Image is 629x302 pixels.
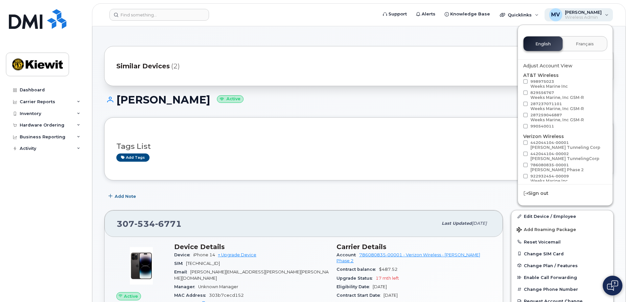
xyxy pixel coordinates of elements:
div: Weeks Marine, Inc GSM-R [530,106,584,111]
span: Account [337,252,359,257]
span: 442044104-00002 [530,151,599,161]
span: [DATE] [373,284,387,289]
span: 303b7cecd152 [209,293,244,298]
h1: [PERSON_NAME] [104,94,614,105]
div: Weeks Marine, Inc GSM-R [530,95,584,100]
div: Verizon Wireless [523,133,607,185]
span: Similar Devices [116,61,170,71]
span: [PERSON_NAME][EMAIL_ADDRESS][PERSON_NAME][PERSON_NAME][DOMAIN_NAME] [174,269,329,280]
button: Change SIM Card [511,248,613,260]
span: Français [576,41,594,47]
span: $487.52 [379,267,398,272]
span: Add Note [115,193,136,199]
div: Weeks Marine, Inc GSM-R [530,117,584,122]
span: Device [174,252,193,257]
div: [PERSON_NAME] Tunneling Corp [530,145,600,150]
span: [DATE] [472,221,487,226]
a: Edit Device / Employee [511,210,613,222]
div: Sign out [518,187,613,199]
span: 534 [134,219,155,229]
h3: Tags List [116,142,601,151]
span: 442044104-00001 [530,140,600,150]
span: 287237071101 [530,102,584,111]
span: iPhone 14 [193,252,215,257]
small: Active [217,95,244,103]
a: + Upgrade Device [218,252,256,257]
a: Add tags [116,153,150,162]
div: [PERSON_NAME] TunnelingCorp [530,156,599,161]
span: Add Roaming Package [517,227,576,233]
h3: Carrier Details [337,243,491,251]
div: Weeks Marine Inc [530,178,569,183]
span: 922932454-00009 [530,174,569,183]
span: Enable Call Forwarding [524,275,577,280]
img: image20231002-3703462-njx0qo.jpeg [122,246,161,286]
img: Open chat [607,280,618,291]
button: Reset Voicemail [511,236,613,248]
a: 786080835-00001 - Verizon Wireless - [PERSON_NAME] Phase 2 [337,252,480,263]
span: Last updated [442,221,472,226]
span: Email [174,269,190,274]
span: 829556767 [530,90,584,100]
span: 998975023 [530,79,568,89]
span: Active [124,293,138,299]
span: 17 mth left [376,276,399,281]
span: Eligibility Date [337,284,373,289]
span: Contract balance [337,267,379,272]
h3: Device Details [174,243,329,251]
span: 990540011 [530,124,554,128]
span: 307 [117,219,182,229]
span: Unknown Manager [198,284,238,289]
span: 786080835-00001 [530,163,584,172]
span: Manager [174,284,198,289]
button: Add Note [104,190,142,202]
div: AT&T Wireless [523,72,607,130]
div: Weeks Marine Inc [530,84,568,89]
span: 6771 [155,219,182,229]
span: SIM [174,261,186,266]
span: Upgrade Status [337,276,376,281]
span: 287259046887 [530,113,584,122]
span: Contract Start Date [337,293,384,298]
button: Change Phone Number [511,283,613,295]
span: (2) [171,61,180,71]
button: Enable Call Forwarding [511,271,613,283]
div: [PERSON_NAME] Phase 2 [530,167,584,172]
div: Adjust Account View [523,62,607,69]
span: [TECHNICAL_ID] [186,261,220,266]
span: MAC Address [174,293,209,298]
span: [DATE] [384,293,398,298]
span: Change Plan / Features [524,263,578,268]
button: Add Roaming Package [511,222,613,236]
button: Change Plan / Features [511,260,613,271]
